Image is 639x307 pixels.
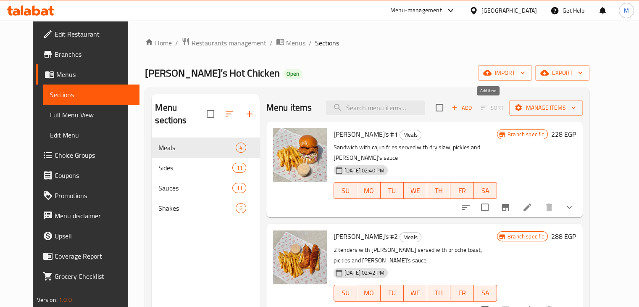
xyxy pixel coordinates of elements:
div: Meals [400,232,421,242]
h2: Menu items [266,101,312,114]
button: export [535,65,589,81]
span: Menu disclaimer [55,211,133,221]
span: [DATE] 02:40 PM [341,167,388,175]
span: Full Menu View [50,110,133,120]
span: Add [450,103,473,113]
span: 4 [236,144,246,152]
span: Version: [37,294,58,305]
span: Coverage Report [55,251,133,261]
span: WE [407,287,423,299]
a: Edit menu item [522,202,532,212]
span: Choice Groups [55,150,133,160]
div: Meals [158,143,235,153]
a: Menu disclaimer [36,206,139,226]
button: SA [474,285,497,302]
div: Shakes6 [152,198,259,218]
a: Menus [36,64,139,85]
span: Branch specific [504,233,547,241]
span: SA [477,185,494,197]
div: Sides11 [152,158,259,178]
span: MO [360,287,377,299]
span: Edit Menu [50,130,133,140]
span: 11 [233,164,245,172]
span: Select section [431,99,448,116]
nav: breadcrumb [145,37,589,48]
button: sort-choices [456,197,476,217]
span: Sort sections [219,104,239,124]
span: Sauces [158,183,232,193]
a: Restaurants management [181,37,266,48]
span: export [542,68,583,78]
a: Menus [276,37,305,48]
button: MO [357,285,380,302]
span: SU [337,287,354,299]
button: WE [404,285,427,302]
a: Coupons [36,165,139,185]
span: Branch specific [504,130,547,138]
button: TH [427,285,450,302]
span: [PERSON_NAME]'s #2 [334,230,398,243]
button: TU [381,285,404,302]
button: TH [427,182,450,199]
span: FR [454,185,470,197]
span: [DATE] 02:42 PM [341,269,388,277]
div: Shakes [158,203,235,213]
button: Add section [239,104,260,124]
span: Sides [158,163,232,173]
span: WE [407,185,423,197]
span: Menus [56,69,133,79]
a: Choice Groups [36,145,139,165]
span: TH [431,185,447,197]
div: Open [283,69,302,79]
div: Meals [400,130,421,140]
li: / [175,38,178,48]
span: 6 [236,204,246,212]
span: Manage items [516,103,576,113]
span: Sections [315,38,339,48]
a: Promotions [36,185,139,206]
img: Joe's #2 [273,230,327,284]
div: Sauces11 [152,178,259,198]
input: search [326,101,425,115]
span: M [624,6,629,15]
button: SU [334,285,357,302]
span: TU [384,287,400,299]
a: Sections [43,85,139,105]
a: Edit Menu [43,125,139,145]
span: Sections [50,90,133,100]
span: [PERSON_NAME]’s Hot Chicken [145,64,280,82]
span: Upsell [55,231,133,241]
span: Branches [55,49,133,59]
span: Edit Restaurant [55,29,133,39]
button: show more [559,197,579,217]
li: / [270,38,273,48]
nav: Menu sections [152,134,259,222]
span: SU [337,185,354,197]
button: MO [357,182,380,199]
a: Home [145,38,172,48]
span: Menus [286,38,305,48]
button: delete [539,197,559,217]
span: Meals [400,233,421,242]
span: TU [384,185,400,197]
button: WE [404,182,427,199]
div: items [232,183,246,193]
h6: 288 EGP [551,230,576,242]
div: [GEOGRAPHIC_DATA] [481,6,537,15]
button: TU [381,182,404,199]
h6: 228 EGP [551,128,576,140]
span: 1.0.0 [59,294,72,305]
button: import [478,65,532,81]
span: Select all sections [202,105,219,123]
span: import [485,68,525,78]
span: TH [431,287,447,299]
span: Coupons [55,170,133,180]
a: Upsell [36,226,139,246]
button: Add [448,101,475,114]
div: items [236,143,246,153]
p: Sandwich with cajun fries served with dry slaw, pickles and [PERSON_NAME]'s sauce [334,142,497,163]
span: Open [283,70,302,77]
a: Branches [36,44,139,64]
